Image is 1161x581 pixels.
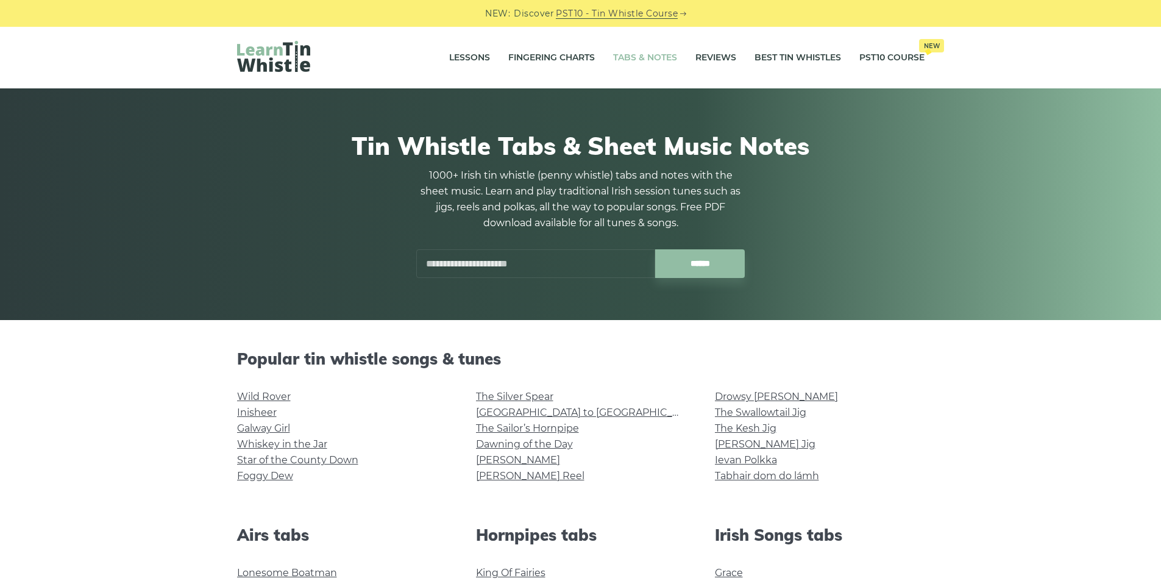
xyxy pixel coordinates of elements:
a: [PERSON_NAME] Jig [715,438,815,450]
a: Tabs & Notes [613,43,677,73]
img: LearnTinWhistle.com [237,41,310,72]
a: [PERSON_NAME] Reel [476,470,584,482]
a: Whiskey in the Jar [237,438,327,450]
a: [PERSON_NAME] [476,454,560,466]
a: Drowsy [PERSON_NAME] [715,391,838,402]
a: Lonesome Boatman [237,567,337,579]
a: Wild Rover [237,391,291,402]
h2: Airs tabs [237,526,447,544]
a: Star of the County Down [237,454,358,466]
a: PST10 CourseNew [859,43,925,73]
a: The Sailor’s Hornpipe [476,422,579,434]
a: Lessons [449,43,490,73]
a: [GEOGRAPHIC_DATA] to [GEOGRAPHIC_DATA] [476,407,701,418]
h2: Hornpipes tabs [476,526,686,544]
a: King Of Fairies [476,567,545,579]
h2: Irish Songs tabs [715,526,925,544]
a: Tabhair dom do lámh [715,470,819,482]
a: The Swallowtail Jig [715,407,806,418]
a: Dawning of the Day [476,438,573,450]
a: Best Tin Whistles [754,43,841,73]
a: Grace [715,567,743,579]
a: Ievan Polkka [715,454,777,466]
p: 1000+ Irish tin whistle (penny whistle) tabs and notes with the sheet music. Learn and play tradi... [416,168,745,231]
a: Galway Girl [237,422,290,434]
h2: Popular tin whistle songs & tunes [237,349,925,368]
a: Fingering Charts [508,43,595,73]
a: The Silver Spear [476,391,553,402]
a: Inisheer [237,407,277,418]
span: New [919,39,944,52]
a: Foggy Dew [237,470,293,482]
h1: Tin Whistle Tabs & Sheet Music Notes [237,131,925,160]
a: The Kesh Jig [715,422,776,434]
a: Reviews [695,43,736,73]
